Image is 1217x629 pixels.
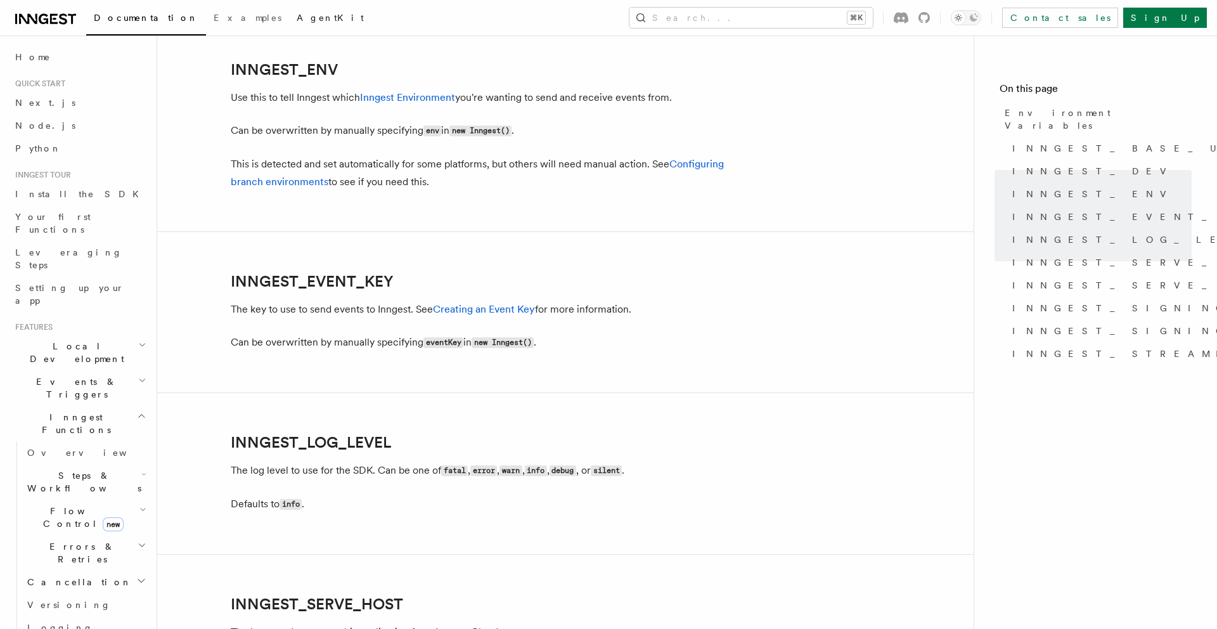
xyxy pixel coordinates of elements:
[1002,8,1118,28] a: Contact sales
[10,183,149,205] a: Install the SDK
[10,375,138,401] span: Events & Triggers
[472,337,534,348] code: new Inngest()
[360,91,455,103] a: Inngest Environment
[297,13,364,23] span: AgentKit
[15,212,91,235] span: Your first Functions
[27,600,111,610] span: Versioning
[22,540,138,566] span: Errors & Retries
[280,499,302,510] code: info
[1007,251,1192,274] a: INNGEST_SERVE_HOST
[10,276,149,312] a: Setting up your app
[94,13,198,23] span: Documentation
[1012,188,1174,200] span: INNGEST_ENV
[951,10,981,25] button: Toggle dark mode
[449,126,512,136] code: new Inngest()
[22,464,149,500] button: Steps & Workflows
[433,303,535,315] a: Creating an Event Key
[15,51,51,63] span: Home
[231,462,738,480] p: The log level to use for the SDK. Can be one of , , , , , or .
[10,114,149,137] a: Node.js
[629,8,873,28] button: Search...⌘K
[15,247,122,270] span: Leveraging Steps
[231,301,738,318] p: The key to use to send events to Inngest. See for more information.
[231,158,724,188] a: Configuring branch environments
[10,335,149,370] button: Local Development
[847,11,865,24] kbd: ⌘K
[1007,342,1192,365] a: INNGEST_STREAMING
[22,576,132,588] span: Cancellation
[1123,8,1207,28] a: Sign Up
[22,571,149,593] button: Cancellation
[15,283,124,306] span: Setting up your app
[10,46,149,68] a: Home
[1007,205,1192,228] a: INNGEST_EVENT_KEY
[15,98,75,108] span: Next.js
[86,4,206,36] a: Documentation
[15,120,75,131] span: Node.js
[22,505,139,530] span: Flow Control
[1005,107,1192,132] span: Environment Variables
[206,4,289,34] a: Examples
[1007,228,1192,251] a: INNGEST_LOG_LEVEL
[1000,81,1192,101] h4: On this page
[441,465,468,476] code: fatal
[231,89,738,107] p: Use this to tell Inngest which you're wanting to send and receive events from.
[1007,183,1192,205] a: INNGEST_ENV
[231,434,391,451] a: INNGEST_LOG_LEVEL
[22,593,149,616] a: Versioning
[1007,160,1192,183] a: INNGEST_DEV
[289,4,371,34] a: AgentKit
[231,495,738,514] p: Defaults to .
[10,170,71,180] span: Inngest tour
[499,465,522,476] code: warn
[591,465,622,476] code: silent
[22,441,149,464] a: Overview
[10,137,149,160] a: Python
[103,517,124,531] span: new
[10,411,137,436] span: Inngest Functions
[423,126,441,136] code: env
[423,337,463,348] code: eventKey
[231,595,403,613] a: INNGEST_SERVE_HOST
[10,91,149,114] a: Next.js
[231,61,338,79] a: INNGEST_ENV
[22,500,149,535] button: Flow Controlnew
[1007,274,1192,297] a: INNGEST_SERVE_PATH
[550,465,576,476] code: debug
[22,535,149,571] button: Errors & Retries
[231,122,738,140] p: Can be overwritten by manually specifying in .
[525,465,547,476] code: info
[231,334,738,352] p: Can be overwritten by manually specifying in .
[10,241,149,276] a: Leveraging Steps
[1007,297,1192,320] a: INNGEST_SIGNING_KEY
[10,205,149,241] a: Your first Functions
[10,370,149,406] button: Events & Triggers
[10,79,65,89] span: Quick start
[22,469,141,495] span: Steps & Workflows
[231,155,738,191] p: This is detected and set automatically for some platforms, but others will need manual action. Se...
[231,273,394,290] a: INNGEST_EVENT_KEY
[214,13,281,23] span: Examples
[1000,101,1192,137] a: Environment Variables
[15,189,146,199] span: Install the SDK
[27,448,158,458] span: Overview
[1012,165,1174,178] span: INNGEST_DEV
[1007,320,1192,342] a: INNGEST_SIGNING_KEY_FALLBACK
[1007,137,1192,160] a: INNGEST_BASE_URL
[10,322,53,332] span: Features
[10,340,138,365] span: Local Development
[470,465,497,476] code: error
[15,143,61,153] span: Python
[10,406,149,441] button: Inngest Functions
